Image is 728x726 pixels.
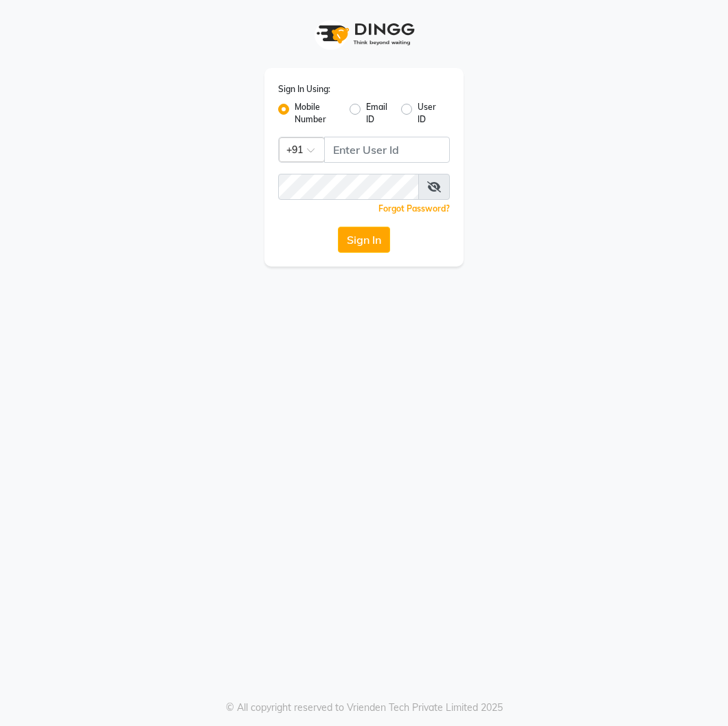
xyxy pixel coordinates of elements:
a: Forgot Password? [378,203,450,214]
input: Username [324,137,450,163]
input: Username [278,174,419,200]
label: Sign In Using: [278,83,330,95]
button: Sign In [338,227,390,253]
img: logo1.svg [309,14,419,54]
label: User ID [418,101,439,126]
label: Mobile Number [295,101,339,126]
label: Email ID [366,101,389,126]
